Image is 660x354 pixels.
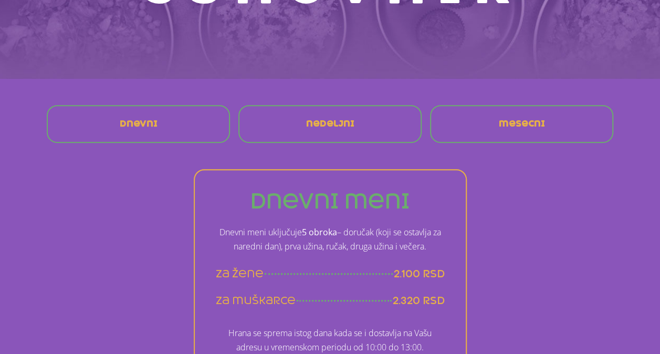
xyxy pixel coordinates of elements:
[111,111,165,137] a: Dnevni
[216,191,445,212] h3: dnevni meni
[216,225,445,254] p: Dnevni meni uključuje – doručak (koji se ostavlja za naredni dan), prva užina, ručak, druga užina...
[216,294,296,307] span: za muškarce
[393,294,445,307] span: 2.320 rsd
[216,267,264,280] span: za žene
[297,111,362,137] a: nedeljni
[490,111,553,137] a: mesecni
[119,120,157,128] span: Dnevni
[394,267,445,280] span: 2.100 rsd
[302,226,337,238] strong: 5 obroka
[499,120,545,128] span: mesecni
[306,120,354,128] span: nedeljni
